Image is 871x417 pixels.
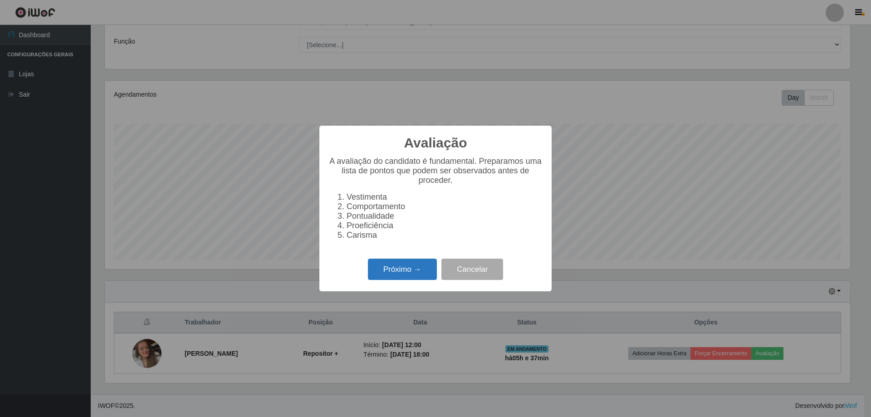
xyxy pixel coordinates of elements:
p: A avaliação do candidato é fundamental. Preparamos uma lista de pontos que podem ser observados a... [328,157,543,185]
li: Vestimenta [347,192,543,202]
h2: Avaliação [404,135,467,151]
button: Cancelar [441,259,503,280]
li: Proeficiência [347,221,543,231]
li: Pontualidade [347,211,543,221]
button: Próximo → [368,259,437,280]
li: Comportamento [347,202,543,211]
li: Carisma [347,231,543,240]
